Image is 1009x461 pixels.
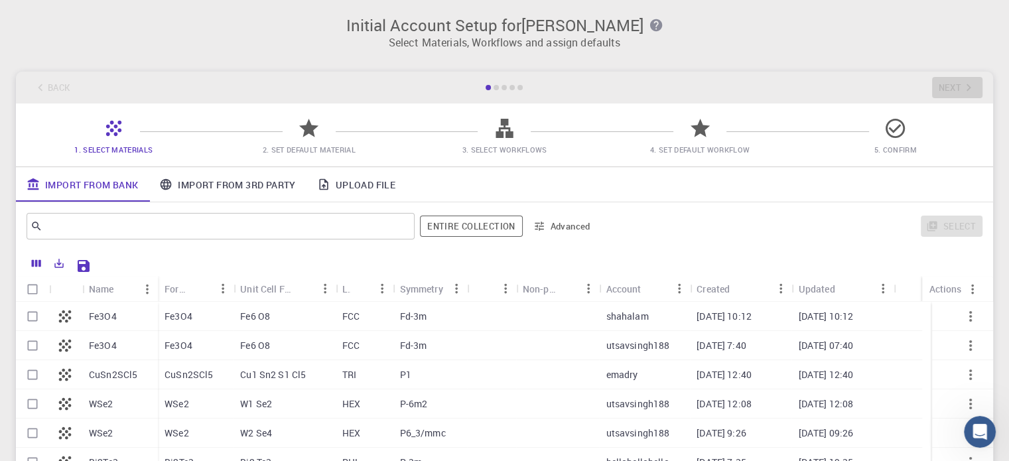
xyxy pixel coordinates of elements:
div: Non-periodic [523,276,557,302]
div: Name [89,276,114,302]
p: FCC [342,339,360,352]
p: WSe2 [89,427,113,440]
p: Fe3O4 [89,339,117,352]
button: Sort [114,279,135,300]
button: Sort [474,278,495,299]
div: Lattice [336,276,393,302]
button: Advanced [528,216,597,237]
p: W2 Se4 [240,427,272,440]
p: [DATE] 9:26 [697,427,746,440]
div: Actions [929,276,961,302]
span: 4. Set Default Workflow [650,145,750,155]
iframe: Intercom live chat [964,416,996,448]
p: W1 Se2 [240,397,272,411]
p: Fe3O4 [165,339,192,352]
button: Sort [835,278,856,299]
p: Fe6 O8 [240,310,270,323]
button: Menu [137,279,158,300]
div: Actions [922,276,983,302]
p: [DATE] 09:26 [798,427,853,440]
div: Name [82,276,158,302]
button: Menu [371,278,393,299]
p: [DATE] 12:08 [697,397,752,411]
div: Created [690,276,791,302]
button: Entire collection [420,216,522,237]
p: [DATE] 12:40 [798,368,853,381]
div: Formula [165,276,191,302]
button: Sort [350,278,371,299]
button: Menu [872,278,894,299]
p: utsavsingh188 [606,339,669,352]
button: Menu [770,278,791,299]
p: Fd-3m [399,310,427,323]
p: TRI [342,368,356,381]
a: Import From 3rd Party [149,167,306,202]
button: Export [48,253,70,274]
div: Lattice [342,276,351,302]
div: Unit Cell Formula [240,276,293,302]
span: 5. Confirm [874,145,917,155]
div: Unit Cell Formula [234,276,336,302]
div: Account [606,276,641,302]
p: Select Materials, Workflows and assign defaults [24,34,985,50]
p: HEX [342,397,360,411]
button: Sort [293,278,314,299]
a: Upload File [306,167,406,202]
p: [DATE] 10:12 [697,310,752,323]
button: Menu [314,278,336,299]
span: 2. Set Default Material [263,145,356,155]
p: HEX [342,427,360,440]
p: Fe3O4 [165,310,192,323]
button: Menu [962,279,983,300]
button: Menu [212,278,234,299]
p: P1 [399,368,411,381]
button: Save Explorer Settings [70,253,97,279]
button: Columns [25,253,48,274]
p: CuSn2SCl5 [89,368,137,381]
button: Sort [730,278,751,299]
span: 3. Select Workflows [462,145,547,155]
p: [DATE] 12:08 [798,397,853,411]
div: Symmetry [399,276,442,302]
div: Updated [791,276,893,302]
h3: Initial Account Setup for [PERSON_NAME] [24,16,985,34]
div: Tags [467,276,516,302]
p: [DATE] 07:40 [798,339,853,352]
p: [DATE] 10:12 [798,310,853,323]
span: 1. Select Materials [74,145,153,155]
div: Symmetry [393,276,467,302]
p: CuSn2SCl5 [165,368,213,381]
button: Sort [641,278,662,299]
p: utsavsingh188 [606,427,669,440]
p: Cu1 Sn2 S1 Cl5 [240,368,306,381]
p: emadry [606,368,638,381]
button: Sort [191,278,212,299]
div: Icon [49,276,82,302]
div: Created [697,276,730,302]
div: Updated [798,276,835,302]
p: shahalam [606,310,648,323]
div: Account [599,276,690,302]
p: [DATE] 7:40 [697,339,746,352]
p: P-6m2 [399,397,427,411]
button: Menu [578,278,599,299]
div: Formula [158,276,234,302]
p: Fe3O4 [89,310,117,323]
span: Filter throughout whole library including sets (folders) [420,216,522,237]
p: Fd-3m [399,339,427,352]
p: P6_3/mmc [399,427,445,440]
button: Menu [446,278,467,299]
button: Menu [495,278,516,299]
p: WSe2 [165,427,189,440]
a: Import From Bank [16,167,149,202]
p: FCC [342,310,360,323]
button: Menu [669,278,690,299]
p: utsavsingh188 [606,397,669,411]
div: Non-periodic [516,276,600,302]
p: WSe2 [89,397,113,411]
button: Sort [557,278,578,299]
p: [DATE] 12:40 [697,368,752,381]
p: Fe6 O8 [240,339,270,352]
p: WSe2 [165,397,189,411]
span: Support [27,9,74,21]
